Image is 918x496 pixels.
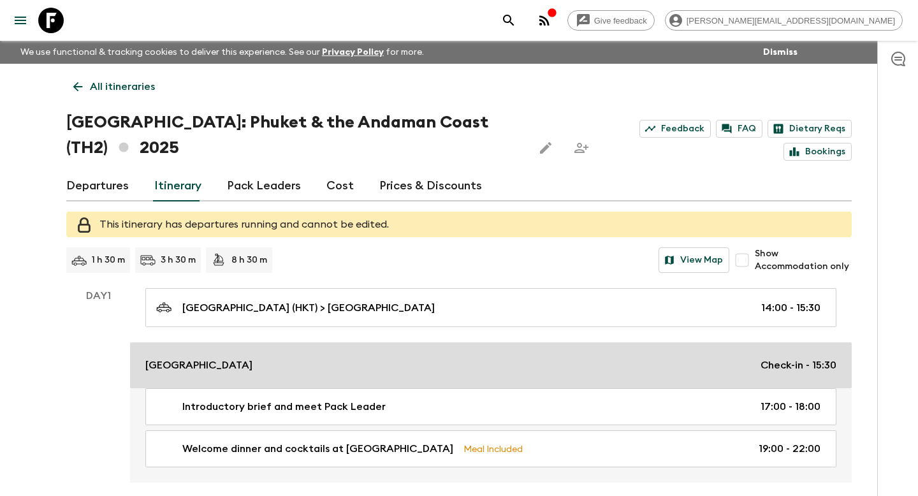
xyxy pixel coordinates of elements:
[145,388,836,425] a: Introductory brief and meet Pack Leader17:00 - 18:00
[665,10,903,31] div: [PERSON_NAME][EMAIL_ADDRESS][DOMAIN_NAME]
[8,8,33,33] button: menu
[182,300,435,316] p: [GEOGRAPHIC_DATA] (HKT) > [GEOGRAPHIC_DATA]
[567,10,655,31] a: Give feedback
[533,135,558,161] button: Edit this itinerary
[379,171,482,201] a: Prices & Discounts
[326,171,354,201] a: Cost
[587,16,654,26] span: Give feedback
[761,399,820,414] p: 17:00 - 18:00
[639,120,711,138] a: Feedback
[759,441,820,456] p: 19:00 - 22:00
[231,254,267,266] p: 8 h 30 m
[659,247,729,273] button: View Map
[66,288,130,303] p: Day 1
[496,8,521,33] button: search adventures
[182,399,386,414] p: Introductory brief and meet Pack Leader
[463,442,523,456] p: Meal Included
[154,171,201,201] a: Itinerary
[760,43,801,61] button: Dismiss
[755,247,852,273] span: Show Accommodation only
[145,288,836,327] a: [GEOGRAPHIC_DATA] (HKT) > [GEOGRAPHIC_DATA]14:00 - 15:30
[761,300,820,316] p: 14:00 - 15:30
[182,441,453,456] p: Welcome dinner and cocktails at [GEOGRAPHIC_DATA]
[783,143,852,161] a: Bookings
[15,41,429,64] p: We use functional & tracking cookies to deliver this experience. See our for more.
[322,48,384,57] a: Privacy Policy
[227,171,301,201] a: Pack Leaders
[680,16,902,26] span: [PERSON_NAME][EMAIL_ADDRESS][DOMAIN_NAME]
[66,110,523,161] h1: [GEOGRAPHIC_DATA]: Phuket & the Andaman Coast (TH2) 2025
[569,135,594,161] span: Share this itinerary
[90,79,155,94] p: All itineraries
[130,342,852,388] a: [GEOGRAPHIC_DATA]Check-in - 15:30
[145,430,836,467] a: Welcome dinner and cocktails at [GEOGRAPHIC_DATA]Meal Included19:00 - 22:00
[761,358,836,373] p: Check-in - 15:30
[768,120,852,138] a: Dietary Reqs
[66,74,162,99] a: All itineraries
[66,171,129,201] a: Departures
[161,254,196,266] p: 3 h 30 m
[716,120,762,138] a: FAQ
[145,358,252,373] p: [GEOGRAPHIC_DATA]
[99,219,389,230] span: This itinerary has departures running and cannot be edited.
[92,254,125,266] p: 1 h 30 m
